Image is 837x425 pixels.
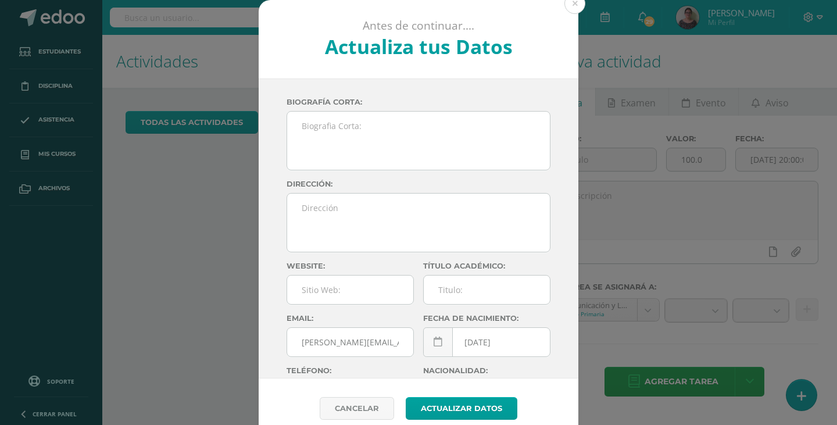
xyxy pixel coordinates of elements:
label: Website: [287,262,414,270]
input: Correo Electronico: [287,328,413,356]
input: Fecha de Nacimiento: [424,328,550,356]
p: Antes de continuar.... [290,19,548,33]
a: Cancelar [320,397,394,420]
label: Dirección: [287,180,550,188]
button: Actualizar datos [406,397,517,420]
label: Título académico: [423,262,550,270]
label: Fecha de nacimiento: [423,314,550,323]
input: Sitio Web: [287,276,413,304]
input: Titulo: [424,276,550,304]
h2: Actualiza tus Datos [290,33,548,60]
label: Email: [287,314,414,323]
label: Biografía corta: [287,98,550,106]
label: Nacionalidad: [423,366,550,375]
label: Teléfono: [287,366,414,375]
